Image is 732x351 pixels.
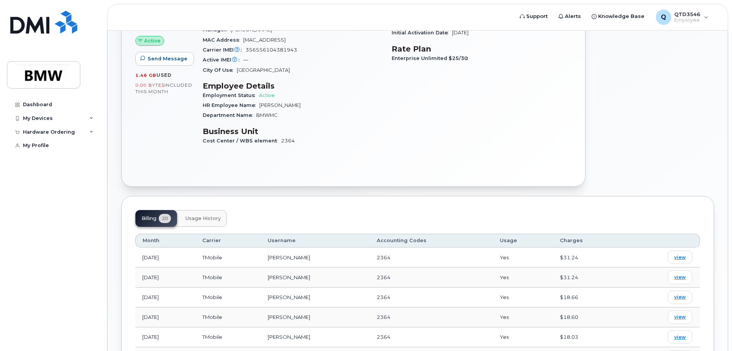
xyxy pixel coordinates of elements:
span: Knowledge Base [598,13,644,20]
div: $31.24 [560,254,617,261]
td: [DATE] [135,307,195,327]
td: [PERSON_NAME] [261,267,370,287]
td: TMobile [195,288,261,307]
span: view [674,314,686,320]
span: Alerts [565,13,581,20]
span: Support [526,13,548,20]
span: 356556104381943 [246,47,297,53]
a: view [668,251,692,264]
span: [GEOGRAPHIC_DATA] [237,67,290,73]
span: used [156,72,172,78]
td: Yes [493,307,553,327]
span: Carrier IMEI [203,47,246,53]
a: Knowledge Base [586,9,650,24]
span: Active IMEI [203,57,243,63]
td: TMobile [195,307,261,327]
td: [DATE] [135,288,195,307]
span: 0.00 Bytes [135,82,164,88]
span: [MAC_ADDRESS] [243,37,286,43]
td: [PERSON_NAME] [261,307,370,327]
span: view [674,334,686,341]
span: 2364 [377,314,390,320]
span: Initial Activation Date [392,30,452,36]
a: view [668,330,692,344]
span: Employment Status [203,92,259,98]
span: Q [661,13,666,22]
div: $31.24 [560,274,617,281]
th: Accounting Codes [370,234,493,247]
td: TMobile [195,247,261,267]
span: Enterprise Unlimited $25/30 [392,55,472,61]
span: Department Name [203,112,256,118]
span: 2364 [281,138,295,144]
td: TMobile [195,267,261,287]
td: [DATE] [135,267,195,287]
span: 2364 [377,254,390,260]
th: Carrier [195,234,261,247]
td: Yes [493,288,553,307]
td: [DATE] [135,327,195,347]
span: Active [259,92,275,98]
span: — [243,57,248,63]
span: HR Employee Name [203,102,259,108]
button: Send Message [135,52,194,66]
a: view [668,270,692,284]
span: [DATE] [452,30,468,36]
td: [DATE] [135,247,195,267]
h3: Business Unit [203,127,382,136]
td: [PERSON_NAME] [261,327,370,347]
td: TMobile [195,327,261,347]
span: 2364 [377,274,390,280]
iframe: Messenger Launcher [699,318,726,345]
span: BMWMC [256,112,278,118]
div: $18.60 [560,314,617,321]
span: 1.46 GB [135,73,156,78]
h3: Employee Details [203,81,382,91]
a: view [668,311,692,324]
span: 2364 [377,334,390,340]
th: Charges [553,234,624,247]
span: view [674,254,686,261]
a: view [668,291,692,304]
span: view [674,294,686,301]
span: Cost Center / WBS element [203,138,281,144]
td: Yes [493,267,553,287]
td: [PERSON_NAME] [261,288,370,307]
span: QTD3546 [674,11,700,17]
span: view [674,274,686,281]
span: Send Message [148,55,187,62]
td: [PERSON_NAME] [261,247,370,267]
td: Yes [493,327,553,347]
span: Active [144,37,161,44]
div: $18.66 [560,294,617,301]
span: Employee [674,17,700,23]
h3: Rate Plan [392,44,571,53]
span: Usage History [185,215,221,222]
span: City Of Use [203,67,237,73]
a: Support [514,9,553,24]
td: Yes [493,247,553,267]
span: MAC Address [203,37,243,43]
span: 2364 [377,294,390,300]
th: Usage [493,234,553,247]
th: Username [261,234,370,247]
span: [PERSON_NAME] [259,102,301,108]
a: Alerts [553,9,586,24]
div: QTD3546 [651,10,714,25]
th: Month [135,234,195,247]
div: $18.03 [560,333,617,341]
